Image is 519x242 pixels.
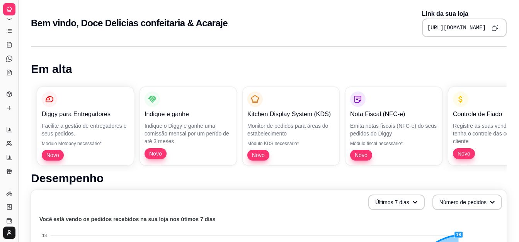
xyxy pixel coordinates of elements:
pre: [URL][DOMAIN_NAME] [427,24,486,32]
button: Diggy para EntregadoresFacilite a gestão de entregadores e seus pedidos.Módulo Motoboy necessário... [37,87,134,165]
p: Diggy para Entregadores [42,110,129,119]
p: Facilite a gestão de entregadores e seus pedidos. [42,122,129,137]
span: Novo [454,150,473,157]
p: Indique o Diggy e ganhe uma comissão mensal por um perído de até 3 meses [145,122,232,145]
button: Últimos 7 dias [368,195,425,210]
button: Número de pedidos [432,195,502,210]
h1: Desempenho [31,171,507,185]
p: Nota Fiscal (NFC-e) [350,110,437,119]
span: Novo [352,151,371,159]
button: Nota Fiscal (NFC-e)Emita notas fiscais (NFC-e) do seus pedidos do DiggyMódulo fiscal necessário*Novo [345,87,442,165]
p: Monitor de pedidos para áreas do estabelecimento [247,122,335,137]
p: Módulo KDS necessário* [247,140,335,147]
button: Kitchen Display System (KDS)Monitor de pedidos para áreas do estabelecimentoMódulo KDS necessário... [243,87,339,165]
span: Novo [249,151,268,159]
p: Kitchen Display System (KDS) [247,110,335,119]
button: Indique e ganheIndique o Diggy e ganhe uma comissão mensal por um perído de até 3 mesesNovo [140,87,237,165]
span: Novo [146,150,165,157]
h2: Bem vindo, Doce Delicias confeitaria & Acaraje [31,17,228,29]
span: Novo [43,151,62,159]
p: Link da sua loja [422,9,507,19]
h1: Em alta [31,62,507,76]
tspan: 18 [42,233,47,238]
p: Indique e ganhe [145,110,232,119]
p: Módulo fiscal necessário* [350,140,437,147]
text: Você está vendo os pedidos recebidos na sua loja nos útimos 7 dias [39,216,216,222]
p: Módulo Motoboy necessário* [42,140,129,147]
p: Emita notas fiscais (NFC-e) do seus pedidos do Diggy [350,122,437,137]
button: Copy to clipboard [489,22,501,34]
